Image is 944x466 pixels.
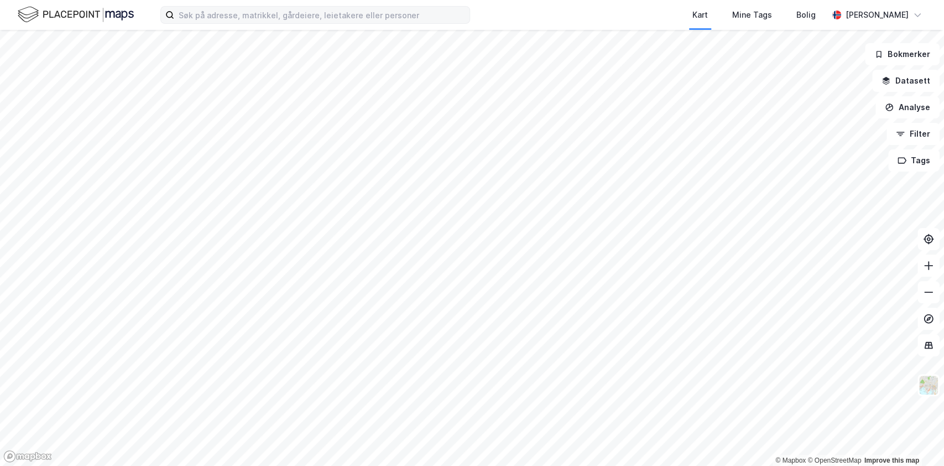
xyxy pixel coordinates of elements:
[174,7,470,23] input: Søk på adresse, matrikkel, gårdeiere, leietakere eller personer
[796,8,816,22] div: Bolig
[846,8,909,22] div: [PERSON_NAME]
[18,5,134,24] img: logo.f888ab2527a4732fd821a326f86c7f29.svg
[889,413,944,466] iframe: Chat Widget
[732,8,772,22] div: Mine Tags
[889,413,944,466] div: Kontrollprogram for chat
[692,8,708,22] div: Kart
